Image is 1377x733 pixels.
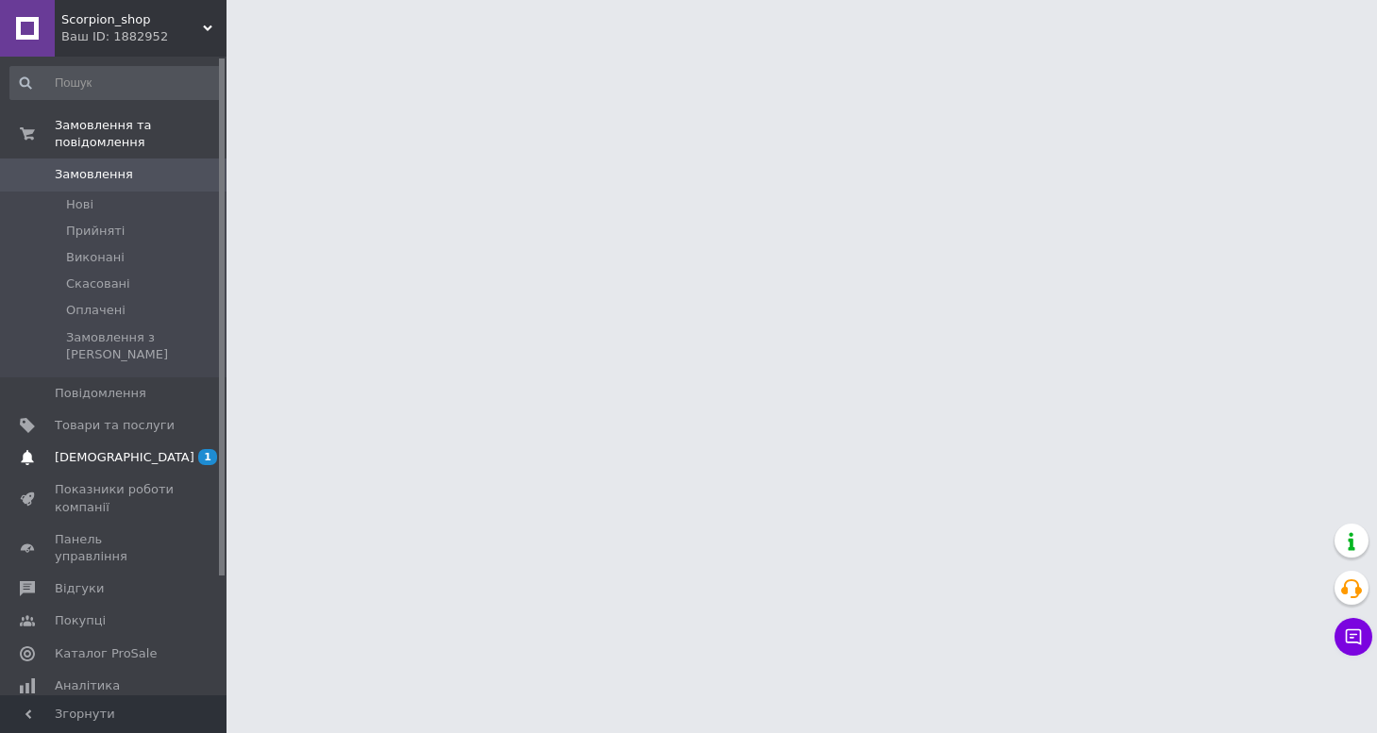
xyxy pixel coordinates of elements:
span: [DEMOGRAPHIC_DATA] [55,449,194,466]
span: Нові [66,196,93,213]
span: Замовлення з [PERSON_NAME] [66,329,221,363]
input: Пошук [9,66,223,100]
span: Аналітика [55,677,120,694]
span: 1 [198,449,217,465]
span: Показники роботи компанії [55,481,175,515]
span: Відгуки [55,580,104,597]
span: Повідомлення [55,385,146,402]
button: Чат з покупцем [1335,618,1372,656]
span: Замовлення та повідомлення [55,117,227,151]
span: Виконані [66,249,125,266]
span: Панель управління [55,531,175,565]
span: Покупці [55,612,106,629]
span: Оплачені [66,302,126,319]
span: Scorpion_shop [61,11,203,28]
span: Товари та послуги [55,417,175,434]
span: Прийняті [66,223,125,240]
span: Замовлення [55,166,133,183]
span: Каталог ProSale [55,645,157,662]
span: Скасовані [66,275,130,292]
div: Ваш ID: 1882952 [61,28,227,45]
